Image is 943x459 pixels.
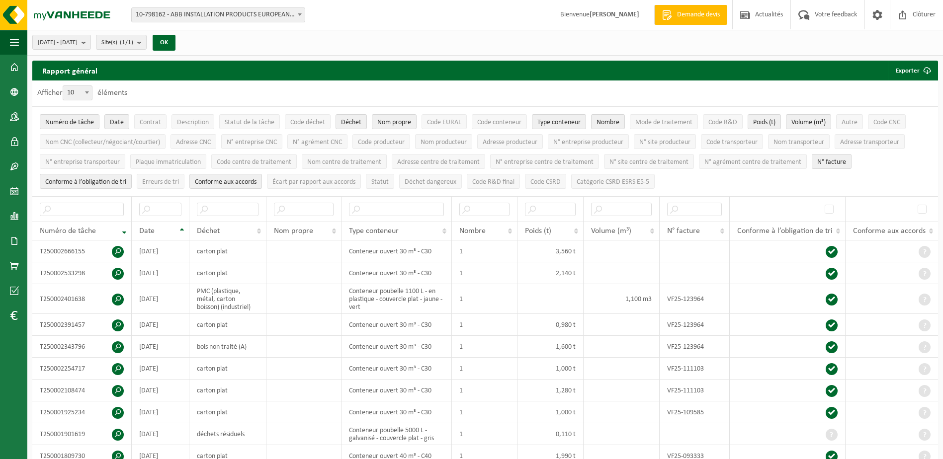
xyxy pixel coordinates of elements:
[773,139,824,146] span: Nom transporteur
[45,158,120,166] span: N° entreprise transporteur
[660,358,730,380] td: VF25-111103
[352,134,410,149] button: Code producteurCode producteur: Activate to sort
[189,401,266,423] td: carton plat
[32,61,107,80] h2: Rapport général
[748,114,781,129] button: Poids (t)Poids (t): Activate to sort
[177,119,209,126] span: Description
[786,114,831,129] button: Volume (m³)Volume (m³): Activate to sort
[840,139,899,146] span: Adresse transporteur
[336,114,367,129] button: DéchetDéchet: Activate to sort
[397,158,480,166] span: Adresse centre de traitement
[517,358,584,380] td: 1,000 t
[708,119,737,126] span: Code R&D
[452,380,517,401] td: 1
[452,284,517,314] td: 1
[590,11,639,18] strong: [PERSON_NAME]
[32,314,132,336] td: T250002391457
[405,178,456,186] span: Déchet dangereux
[427,119,461,126] span: Code EURAL
[703,114,743,129] button: Code R&DCode R&amp;D: Activate to sort
[45,178,126,186] span: Conforme à l’obligation de tri
[591,114,625,129] button: NombreNombre: Activate to sort
[660,401,730,423] td: VF25-109585
[706,139,758,146] span: Code transporteur
[604,154,694,169] button: N° site centre de traitementN° site centre de traitement: Activate to sort
[342,240,452,262] td: Conteneur ouvert 30 m³ - C30
[477,134,543,149] button: Adresse producteurAdresse producteur: Activate to sort
[768,134,830,149] button: Nom transporteurNom transporteur: Activate to sort
[349,227,399,235] span: Type conteneur
[358,139,405,146] span: Code producteur
[221,134,282,149] button: N° entreprise CNCN° entreprise CNC: Activate to sort
[635,119,692,126] span: Mode de traitement
[467,174,520,189] button: Code R&D finalCode R&amp;D final: Activate to sort
[452,336,517,358] td: 1
[40,114,99,129] button: Numéro de tâcheNuméro de tâche: Activate to remove sorting
[342,358,452,380] td: Conteneur ouvert 30 m³ - C30
[415,134,472,149] button: Nom producteurNom producteur: Activate to sort
[701,134,763,149] button: Code transporteurCode transporteur: Activate to sort
[517,336,584,358] td: 1,600 t
[477,119,521,126] span: Code conteneur
[553,139,623,146] span: N° entreprise producteur
[132,240,189,262] td: [DATE]
[287,134,347,149] button: N° agrément CNCN° agrément CNC: Activate to sort
[132,336,189,358] td: [DATE]
[597,119,619,126] span: Nombre
[630,114,698,129] button: Mode de traitementMode de traitement: Activate to sort
[40,134,166,149] button: Nom CNC (collecteur/négociant/courtier)Nom CNC (collecteur/négociant/courtier): Activate to sort
[342,380,452,401] td: Conteneur ouvert 30 m³ - C30
[140,119,161,126] span: Contrat
[63,85,92,100] span: 10
[120,39,133,46] count: (1/1)
[639,139,690,146] span: N° site producteur
[634,134,696,149] button: N° site producteurN° site producteur : Activate to sort
[40,174,132,189] button: Conforme à l’obligation de tri : Activate to sort
[40,154,125,169] button: N° entreprise transporteurN° entreprise transporteur: Activate to sort
[421,139,467,146] span: Nom producteur
[667,227,700,235] span: N° facture
[452,262,517,284] td: 1
[32,262,132,284] td: T250002533298
[45,119,94,126] span: Numéro de tâche
[290,119,325,126] span: Code déchet
[110,119,124,126] span: Date
[517,240,584,262] td: 3,560 t
[189,284,266,314] td: PMC (plastique, métal, carton boisson) (industriel)
[452,240,517,262] td: 1
[38,35,78,50] span: [DATE] - [DATE]
[32,336,132,358] td: T250002343796
[459,227,486,235] span: Nombre
[189,358,266,380] td: carton plat
[791,119,826,126] span: Volume (m³)
[888,61,937,80] button: Exporter
[532,114,586,129] button: Type conteneurType conteneur: Activate to sort
[366,174,394,189] button: StatutStatut: Activate to sort
[134,114,167,129] button: ContratContrat: Activate to sort
[342,336,452,358] td: Conteneur ouvert 30 m³ - C30
[472,114,527,129] button: Code conteneurCode conteneur: Activate to sort
[136,158,201,166] span: Plaque immatriculation
[399,174,462,189] button: Déchet dangereux : Activate to sort
[132,380,189,401] td: [DATE]
[591,227,631,235] span: Volume (m³)
[132,8,305,22] span: 10-798162 - ABB INSTALLATION PRODUCTS EUROPEAN CENTRE SA - HOUDENG-GOEGNIES
[737,227,833,235] span: Conforme à l’obligation de tri
[873,119,900,126] span: Code CNC
[490,154,599,169] button: N° entreprise centre de traitementN° entreprise centre de traitement: Activate to sort
[171,134,216,149] button: Adresse CNCAdresse CNC: Activate to sort
[452,358,517,380] td: 1
[452,423,517,445] td: 1
[530,178,561,186] span: Code CSRD
[142,178,179,186] span: Erreurs de tri
[517,401,584,423] td: 1,000 t
[812,154,852,169] button: N° factureN° facture: Activate to sort
[274,227,313,235] span: Nom propre
[609,158,688,166] span: N° site centre de traitement
[699,154,807,169] button: N° agrément centre de traitementN° agrément centre de traitement: Activate to sort
[517,380,584,401] td: 1,280 t
[392,154,485,169] button: Adresse centre de traitementAdresse centre de traitement: Activate to sort
[660,336,730,358] td: VF25-123964
[753,119,775,126] span: Poids (t)
[496,158,594,166] span: N° entreprise centre de traitement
